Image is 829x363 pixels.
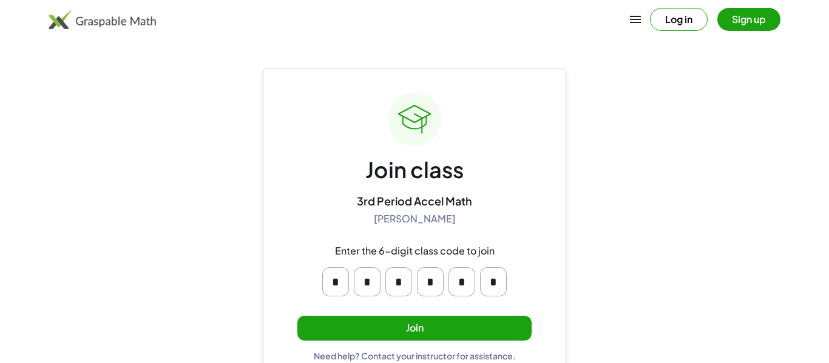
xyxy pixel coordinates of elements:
button: Log in [650,8,708,31]
div: [PERSON_NAME] [374,213,456,225]
div: 3rd Period Accel Math [357,194,472,208]
button: Join [297,316,532,341]
div: Enter the 6-digit class code to join [335,245,495,258]
div: Need help? Contact your instructor for assistance. [314,350,516,361]
div: Join class [365,156,464,184]
button: Sign up [717,8,780,31]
